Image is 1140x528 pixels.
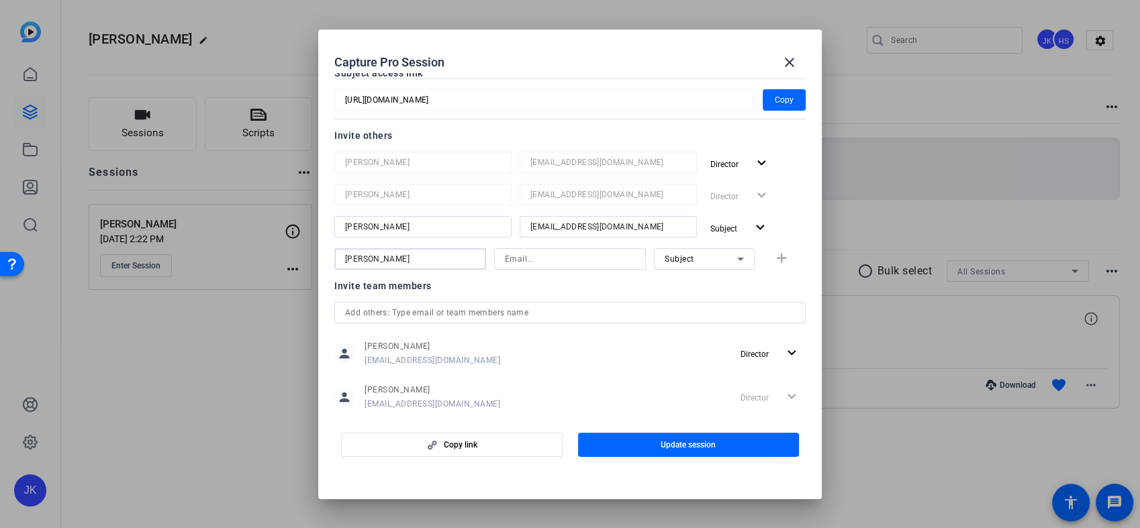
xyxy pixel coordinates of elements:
span: Director [741,350,769,359]
span: [PERSON_NAME] [365,341,500,352]
input: Email... [530,187,686,203]
mat-icon: expand_more [783,345,800,362]
mat-icon: expand_more [752,219,769,236]
input: Session OTP [345,92,744,108]
span: [EMAIL_ADDRESS][DOMAIN_NAME] [365,399,500,409]
input: Name... [345,154,501,170]
span: [EMAIL_ADDRESS][DOMAIN_NAME] [365,355,500,366]
mat-icon: expand_more [753,155,770,172]
input: Name... [345,187,501,203]
input: Email... [530,154,686,170]
button: Director [735,341,806,366]
span: Director [710,160,739,169]
span: [PERSON_NAME] [365,384,500,395]
button: Director [705,152,775,176]
div: Invite others [334,127,806,144]
mat-icon: person [334,387,354,407]
button: Copy link [341,433,563,457]
input: Email... [530,219,686,235]
div: Invite team members [334,278,806,294]
mat-icon: person [334,344,354,364]
input: Add others: Type email or team members name [345,305,795,321]
input: Name... [345,251,475,267]
div: Subject access link [334,65,806,81]
input: Email... [505,251,635,267]
button: Update session [578,433,800,457]
span: Update session [661,439,716,450]
span: Copy [775,92,794,108]
mat-icon: close [781,54,798,70]
span: Subject [665,254,694,264]
button: Copy [763,89,806,111]
button: Subject [705,216,774,240]
span: Subject [710,224,737,233]
input: Name... [345,219,501,235]
span: Copy link [444,439,477,450]
div: Capture Pro Session [334,46,806,78]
